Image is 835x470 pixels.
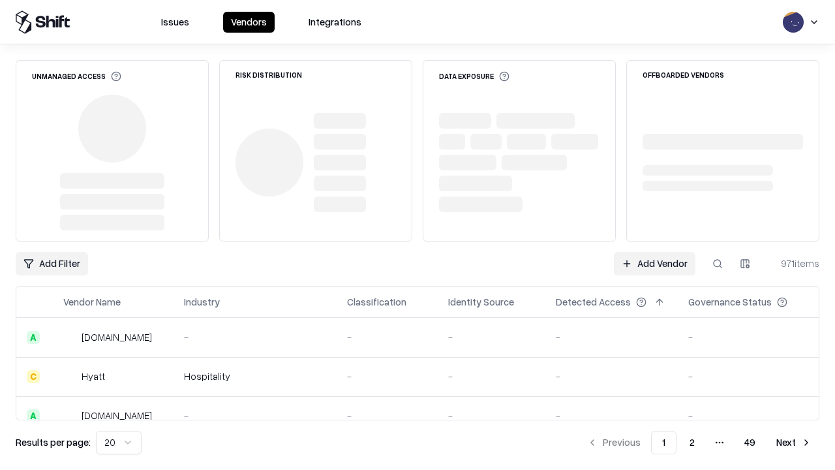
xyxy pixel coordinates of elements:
div: A [27,409,40,422]
p: Results per page: [16,435,91,449]
div: - [556,330,667,344]
div: - [448,330,535,344]
div: - [347,369,427,383]
div: C [27,370,40,383]
div: Detected Access [556,295,631,309]
div: Industry [184,295,220,309]
div: - [448,409,535,422]
div: - [347,330,427,344]
div: - [688,330,808,344]
div: Governance Status [688,295,772,309]
div: [DOMAIN_NAME] [82,409,152,422]
img: primesec.co.il [63,409,76,422]
div: [DOMAIN_NAME] [82,330,152,344]
a: Add Vendor [614,252,695,275]
div: - [347,409,427,422]
div: 971 items [767,257,819,270]
div: - [688,409,808,422]
button: Add Filter [16,252,88,275]
div: Vendor Name [63,295,121,309]
div: Hospitality [184,369,326,383]
div: Unmanaged Access [32,71,121,82]
div: Classification [347,295,406,309]
div: - [184,330,326,344]
div: Data Exposure [439,71,509,82]
button: 49 [734,431,766,454]
div: - [688,369,808,383]
div: Offboarded Vendors [643,71,724,78]
button: 2 [679,431,705,454]
button: Issues [153,12,197,33]
div: Identity Source [448,295,514,309]
div: Hyatt [82,369,105,383]
button: Next [768,431,819,454]
nav: pagination [579,431,819,454]
button: Integrations [301,12,369,33]
div: A [27,331,40,344]
div: Risk Distribution [235,71,302,78]
img: intrado.com [63,331,76,344]
button: 1 [651,431,676,454]
div: - [184,409,326,422]
div: - [448,369,535,383]
button: Vendors [223,12,275,33]
div: - [556,369,667,383]
img: Hyatt [63,370,76,383]
div: - [556,409,667,422]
